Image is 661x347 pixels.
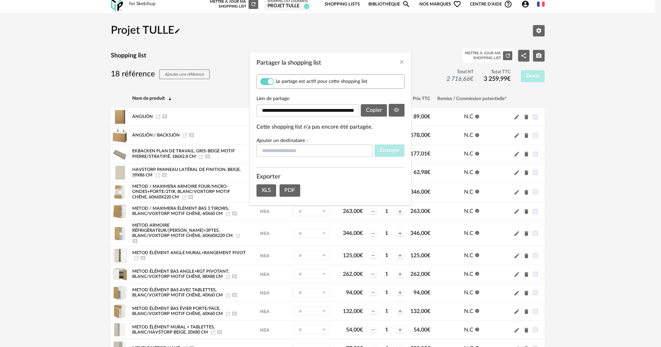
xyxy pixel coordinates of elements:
button: XLS [256,184,276,197]
div: Cette shopping list n'a pas encore été partagée. [256,123,405,131]
button: PDF [280,184,301,197]
label: Lien de partage: [256,96,405,102]
span: PDF [284,187,295,193]
span: Copier [366,107,382,113]
div: Exporter [256,173,405,181]
div: Partager la shopping list [250,52,411,205]
button: Copier [361,104,387,117]
button: Envoyer [375,144,405,157]
label: Ajouter un destinataire : [256,138,308,143]
span: Le partage est actif pour cette shopping list [276,78,367,85]
button: Close [399,59,405,66]
span: Partager la shopping list [256,60,321,66]
span: Envoyer [380,148,399,153]
span: XLS [262,187,271,193]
